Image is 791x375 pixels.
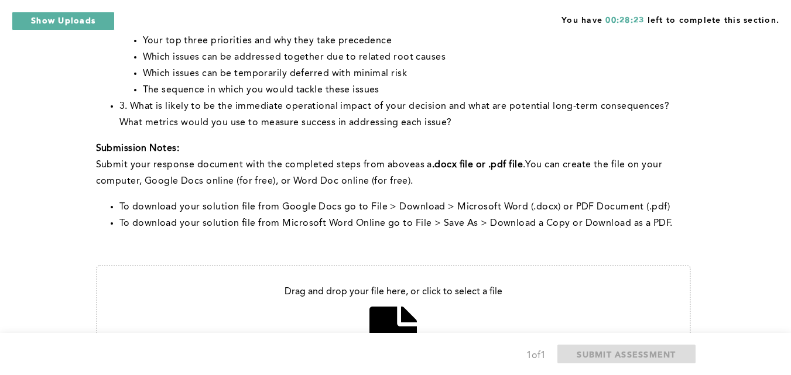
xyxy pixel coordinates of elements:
button: SUBMIT ASSESSMENT [557,345,695,363]
span: Your top three priorities and why they take precedence [143,36,392,46]
span: as a [415,160,432,170]
span: The sequence in which you would tackle these issues [143,85,379,95]
span: Which issues can be temporarily deferred with minimal risk [143,69,408,78]
span: You have left to complete this section. [561,12,779,26]
button: Show Uploads [12,12,115,30]
strong: .docx file or .pdf file [432,160,523,170]
span: Which issues can be addressed together due to related root causes [143,53,446,62]
span: 00:28:23 [605,16,644,25]
span: 3. What is likely to be the immediate operational impact of your decision and what are potential ... [119,102,672,128]
li: To download your solution file from Microsoft Word Online go to File > Save As > Download a Copy ... [119,215,691,232]
span: SUBMIT ASSESSMENT [577,349,676,360]
div: 1 of 1 [526,348,546,364]
span: Submit your response document [96,160,246,170]
p: with the completed steps from above You can create the file on your computer, Google Docs online ... [96,157,691,190]
strong: Submission Notes: [96,144,179,153]
span: . [523,160,525,170]
li: To download your solution file from Google Docs go to File > Download > Microsoft Word (.docx) or... [119,199,691,215]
